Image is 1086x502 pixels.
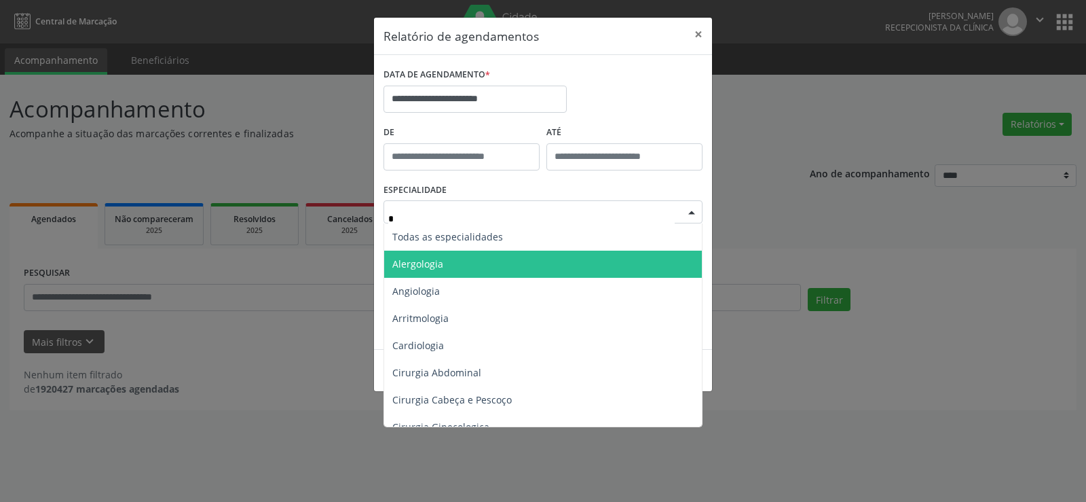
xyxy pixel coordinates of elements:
label: De [383,122,540,143]
span: Cirurgia Ginecologica [392,420,489,433]
label: ATÉ [546,122,703,143]
label: DATA DE AGENDAMENTO [383,65,490,86]
button: Close [685,18,712,51]
span: Angiologia [392,285,440,298]
span: Alergologia [392,257,443,270]
label: ESPECIALIDADE [383,180,447,201]
span: Cirurgia Abdominal [392,366,481,379]
span: Todas as especialidades [392,230,503,243]
span: Cardiologia [392,339,444,352]
span: Arritmologia [392,312,449,325]
h5: Relatório de agendamentos [383,27,539,45]
span: Cirurgia Cabeça e Pescoço [392,393,512,406]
